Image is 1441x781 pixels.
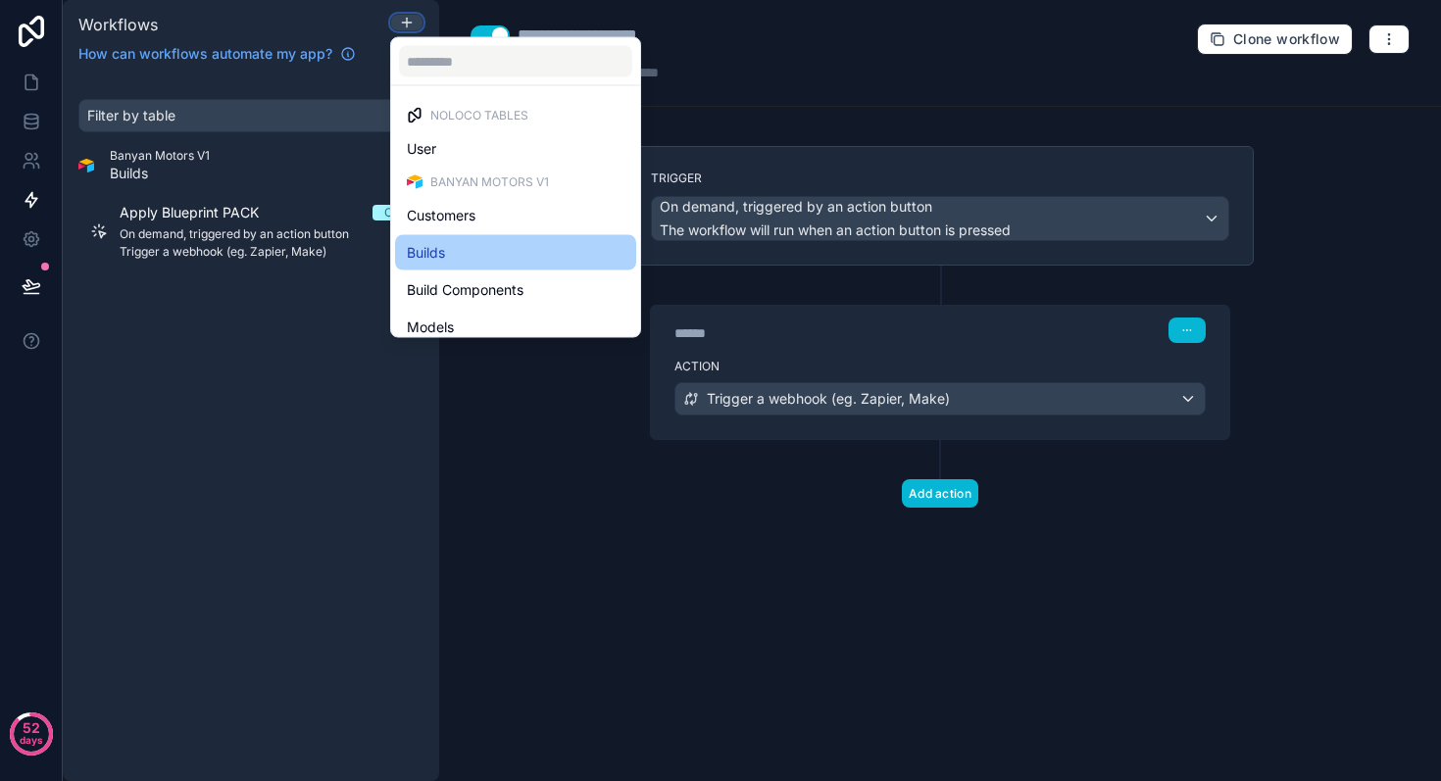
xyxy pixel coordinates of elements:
img: Airtable Logo [407,174,422,190]
span: Build Components [407,278,523,302]
span: User [407,137,436,161]
span: Builds [407,241,445,265]
span: Noloco tables [430,108,528,123]
span: Banyan Motors V1 [430,174,549,190]
span: Customers [407,204,475,227]
span: Models [407,316,454,339]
